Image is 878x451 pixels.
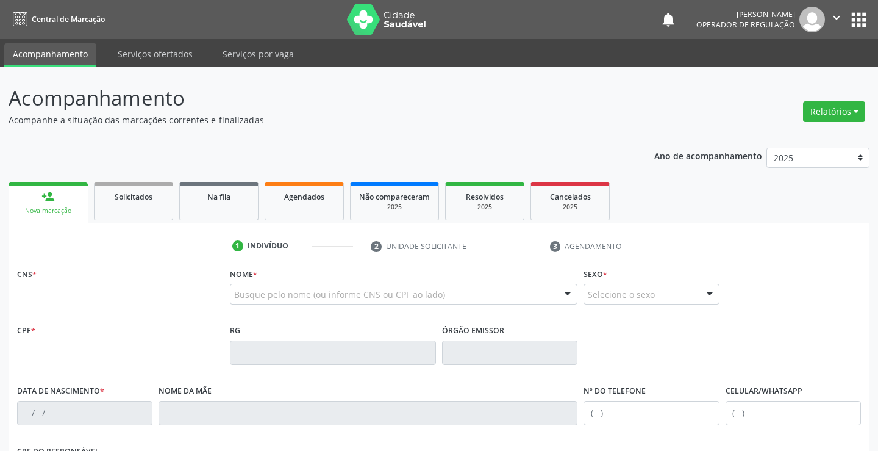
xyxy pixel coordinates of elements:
div: [PERSON_NAME] [696,9,795,20]
span: Agendados [284,192,324,202]
a: Central de Marcação [9,9,105,29]
div: 1 [232,240,243,251]
label: Sexo [584,265,607,284]
label: CPF [17,322,35,341]
span: Resolvidos [466,192,504,202]
span: Busque pelo nome (ou informe CNS ou CPF ao lado) [234,288,445,301]
div: 2025 [540,203,601,212]
button: Relatórios [803,101,865,122]
span: Na fila [207,192,230,202]
a: Acompanhamento [4,43,96,67]
p: Ano de acompanhamento [654,148,762,163]
button: notifications [660,11,677,28]
label: Nº do Telefone [584,382,646,401]
span: Central de Marcação [32,14,105,24]
button:  [825,7,848,32]
input: (__) _____-_____ [584,401,719,425]
label: Celular/WhatsApp [726,382,802,401]
button: apps [848,9,869,31]
div: 2025 [359,203,430,212]
img: img [799,7,825,32]
label: Data de nascimento [17,382,104,401]
span: Cancelados [550,192,591,202]
p: Acompanhe a situação das marcações correntes e finalizadas [9,114,611,126]
label: Nome da mãe [159,382,212,401]
div: Nova marcação [17,206,79,215]
label: CNS [17,265,37,284]
input: (__) _____-_____ [726,401,861,425]
div: Indivíduo [248,240,288,251]
input: __/__/____ [17,401,152,425]
span: Selecione o sexo [588,288,655,301]
i:  [830,11,843,24]
div: person_add [41,190,55,203]
span: Não compareceram [359,192,430,202]
span: Solicitados [115,192,152,202]
label: Órgão emissor [442,322,504,341]
a: Serviços por vaga [214,43,302,65]
label: RG [230,322,240,341]
p: Acompanhamento [9,83,611,114]
div: 2025 [454,203,515,212]
span: Operador de regulação [696,20,795,30]
label: Nome [230,265,257,284]
a: Serviços ofertados [109,43,201,65]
